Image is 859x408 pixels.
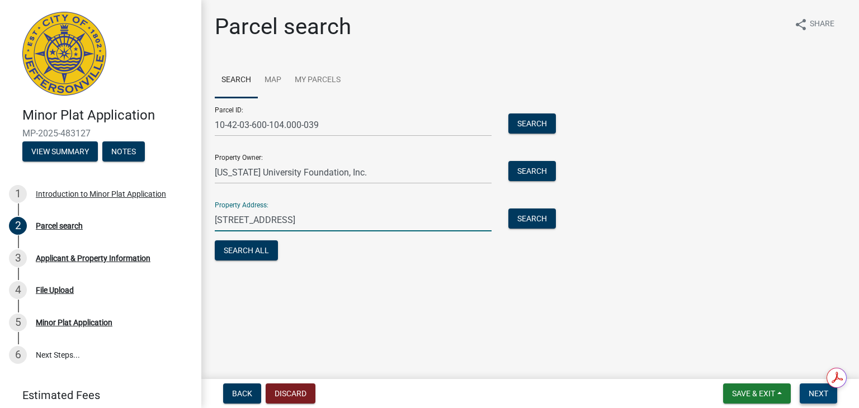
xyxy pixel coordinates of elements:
[810,18,834,31] span: Share
[36,319,112,326] div: Minor Plat Application
[223,383,261,404] button: Back
[22,107,192,124] h4: Minor Plat Application
[215,63,258,98] a: Search
[785,13,843,35] button: shareShare
[9,281,27,299] div: 4
[508,161,556,181] button: Search
[9,314,27,331] div: 5
[22,12,106,96] img: City of Jeffersonville, Indiana
[508,113,556,134] button: Search
[215,13,351,40] h1: Parcel search
[22,141,98,162] button: View Summary
[102,148,145,156] wm-modal-confirm: Notes
[215,240,278,260] button: Search All
[9,249,27,267] div: 3
[266,383,315,404] button: Discard
[794,18,808,31] i: share
[22,148,98,156] wm-modal-confirm: Summary
[800,383,837,404] button: Next
[9,384,183,406] a: Estimated Fees
[288,63,347,98] a: My Parcels
[36,286,74,294] div: File Upload
[732,389,775,398] span: Save & Exit
[102,141,145,162] button: Notes
[9,185,27,203] div: 1
[9,346,27,364] div: 6
[258,63,288,98] a: Map
[9,217,27,235] div: 2
[36,222,83,230] div: Parcel search
[508,208,556,229] button: Search
[232,389,252,398] span: Back
[723,383,791,404] button: Save & Exit
[36,254,150,262] div: Applicant & Property Information
[36,190,166,198] div: Introduction to Minor Plat Application
[809,389,828,398] span: Next
[22,128,179,139] span: MP-2025-483127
